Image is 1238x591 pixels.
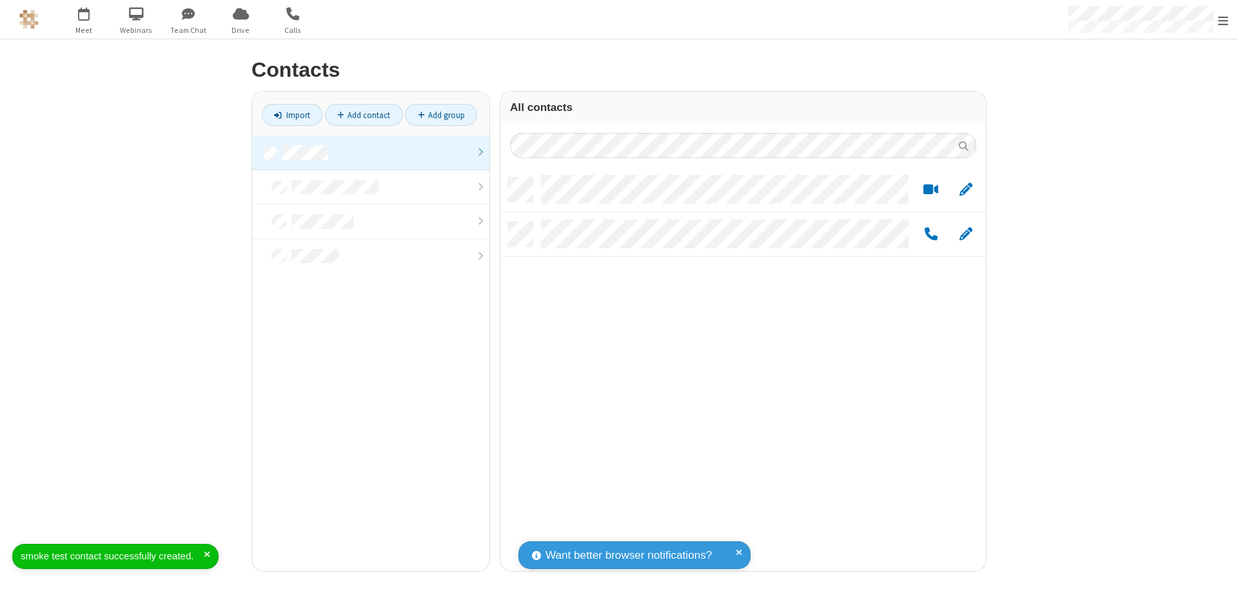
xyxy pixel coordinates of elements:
span: Calls [269,25,317,36]
a: Add contact [325,104,403,126]
span: Webinars [112,25,161,36]
div: grid [500,168,986,571]
button: Edit [953,182,978,198]
button: Edit [953,226,978,243]
span: Meet [60,25,108,36]
button: Start a video meeting [918,182,943,198]
span: Drive [217,25,265,36]
div: smoke test contact successfully created. [21,549,204,564]
img: QA Selenium DO NOT DELETE OR CHANGE [19,10,39,29]
span: Want better browser notifications? [545,547,712,564]
span: Team Chat [164,25,213,36]
button: Call by phone [918,226,943,243]
a: Import [262,104,322,126]
h2: Contacts [251,59,987,81]
a: Add group [405,104,477,126]
h3: All contacts [510,101,976,114]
